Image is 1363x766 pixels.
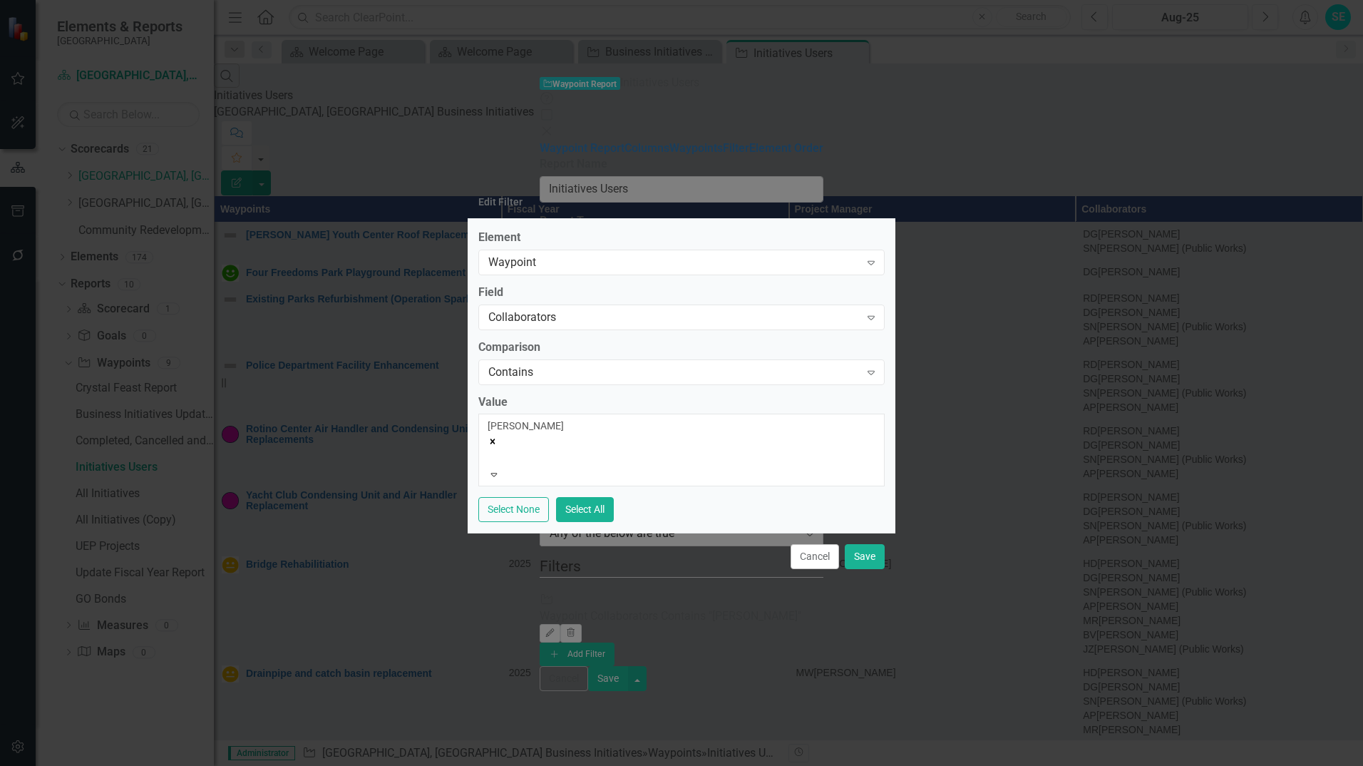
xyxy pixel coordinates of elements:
div: Contains [488,364,860,380]
button: Save [845,544,885,569]
div: [PERSON_NAME] [488,419,875,433]
label: Value [478,394,885,411]
button: Select All [556,497,614,522]
button: Cancel [791,544,839,569]
button: Select None [478,497,549,522]
label: Element [478,230,885,246]
label: Comparison [478,339,885,356]
label: Field [478,285,885,301]
div: Edit Filter [478,197,523,208]
div: Collaborators [488,309,860,325]
div: Remove Damon Grant [488,433,875,447]
div: Waypoint [488,254,860,270]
